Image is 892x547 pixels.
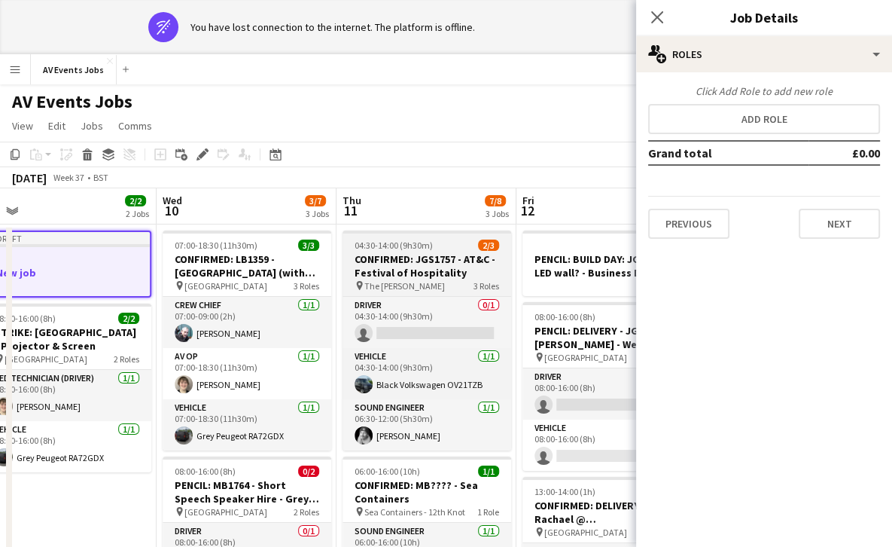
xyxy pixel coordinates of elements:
app-job-card: 07:00-18:30 (11h30m)3/3CONFIRMED: LB1359 - [GEOGRAPHIC_DATA] (with tech) [GEOGRAPHIC_DATA]3 Roles... [163,231,331,451]
span: 08:00-16:00 (8h) [175,466,236,477]
span: The [PERSON_NAME] [364,280,445,292]
span: 3/7 [305,195,326,206]
h3: CONFIRMED: MB???? - Sea Containers [342,478,511,506]
span: 11 [340,202,361,219]
span: [GEOGRAPHIC_DATA] [184,280,267,292]
span: Wed [163,194,182,207]
span: 2 Roles [294,506,319,518]
span: 7/8 [485,195,506,206]
span: 12 [520,202,534,219]
h1: AV Events Jobs [12,90,132,113]
span: 06:00-16:00 (10h) [355,466,420,477]
td: £0.00 [808,141,880,165]
span: 13:00-14:00 (1h) [534,486,595,497]
span: Edit [48,119,65,133]
span: 1 Role [477,506,499,518]
app-card-role: Vehicle0/108:00-16:00 (8h) [522,420,691,471]
div: You have lost connection to the internet. The platform is offline. [190,20,475,34]
h3: PENCIL: MB1764 - Short Speech Speaker Hire - Grey [PERSON_NAME] Events [163,478,331,506]
span: 2/3 [478,240,499,251]
span: 3/3 [298,240,319,251]
span: Jobs [81,119,103,133]
span: View [12,119,33,133]
div: 2 Jobs [126,208,149,219]
span: [GEOGRAPHIC_DATA] [5,353,87,365]
button: Next [799,209,880,239]
app-card-role: Sound Engineer1/106:30-12:00 (5h30m)[PERSON_NAME] [342,399,511,451]
td: Grand total [648,141,808,165]
span: [GEOGRAPHIC_DATA] [544,352,627,363]
h3: PENCIL: BUILD DAY: JGS???? - LED wall? - Business Design Centre [522,252,691,280]
span: 07:00-18:30 (11h30m) [175,240,257,251]
a: Jobs [75,116,109,136]
span: Sea Containers - 12th Knot [364,506,465,518]
span: Thu [342,194,361,207]
span: 04:30-14:00 (9h30m) [355,240,433,251]
div: 3 Jobs [306,208,329,219]
span: 2/2 [125,195,146,206]
span: 1/1 [478,466,499,477]
app-card-role: Driver0/104:30-14:00 (9h30m) [342,297,511,348]
div: Roles [636,36,892,72]
button: Previous [648,209,729,239]
app-job-card: PENCIL: BUILD DAY: JGS???? - LED wall? - Business Design Centre [522,231,691,296]
app-card-role: Driver0/108:00-16:00 (8h) [522,368,691,420]
app-job-card: 08:00-16:00 (8h)0/2PENCIL: DELIVERY - JGS1770 - [PERSON_NAME] - Wedding event [GEOGRAPHIC_DATA]2 ... [522,302,691,471]
span: 3 Roles [294,280,319,292]
a: View [6,116,39,136]
app-card-role: Vehicle1/104:30-14:00 (9h30m)Black Volkswagen OV21TZB [342,348,511,399]
div: 3 Jobs [486,208,509,219]
app-job-card: 04:30-14:00 (9h30m)2/3CONFIRMED: JGS1757 - AT&C - Festival of Hospitality The [PERSON_NAME]3 Role... [342,231,511,451]
span: Fri [522,194,534,207]
a: Comms [112,116,158,136]
span: [GEOGRAPHIC_DATA] [544,527,627,538]
span: 10 [160,202,182,219]
a: Edit [42,116,72,136]
span: 2/2 [118,313,139,324]
span: 08:00-16:00 (8h) [534,311,595,322]
h3: CONFIRMED: LB1359 - [GEOGRAPHIC_DATA] (with tech) [163,252,331,280]
button: Add role [648,104,880,134]
span: Comms [118,119,152,133]
app-card-role: Vehicle1/107:00-18:30 (11h30m)Grey Peugeot RA72GDX [163,399,331,451]
h3: PENCIL: DELIVERY - JGS1770 - [PERSON_NAME] - Wedding event [522,324,691,351]
app-card-role: AV Op1/107:00-18:30 (11h30m)[PERSON_NAME] [163,348,331,399]
span: 2 Roles [114,353,139,365]
h3: CONFIRMED: JGS1757 - AT&C - Festival of Hospitality [342,252,511,280]
div: Click Add Role to add new role [648,84,880,98]
div: BST [93,172,108,183]
span: 3 Roles [473,280,499,292]
span: 0/2 [298,466,319,477]
span: Week 37 [50,172,87,183]
span: [GEOGRAPHIC_DATA] [184,506,267,518]
h3: Job Details [636,8,892,27]
app-card-role: Crew Chief1/107:00-09:00 (2h)[PERSON_NAME] [163,297,331,348]
div: [DATE] [12,170,47,185]
button: AV Events Jobs [31,55,117,84]
h3: CONFIRMED: DELIVERY: Rachael @ [GEOGRAPHIC_DATA] [522,499,691,526]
